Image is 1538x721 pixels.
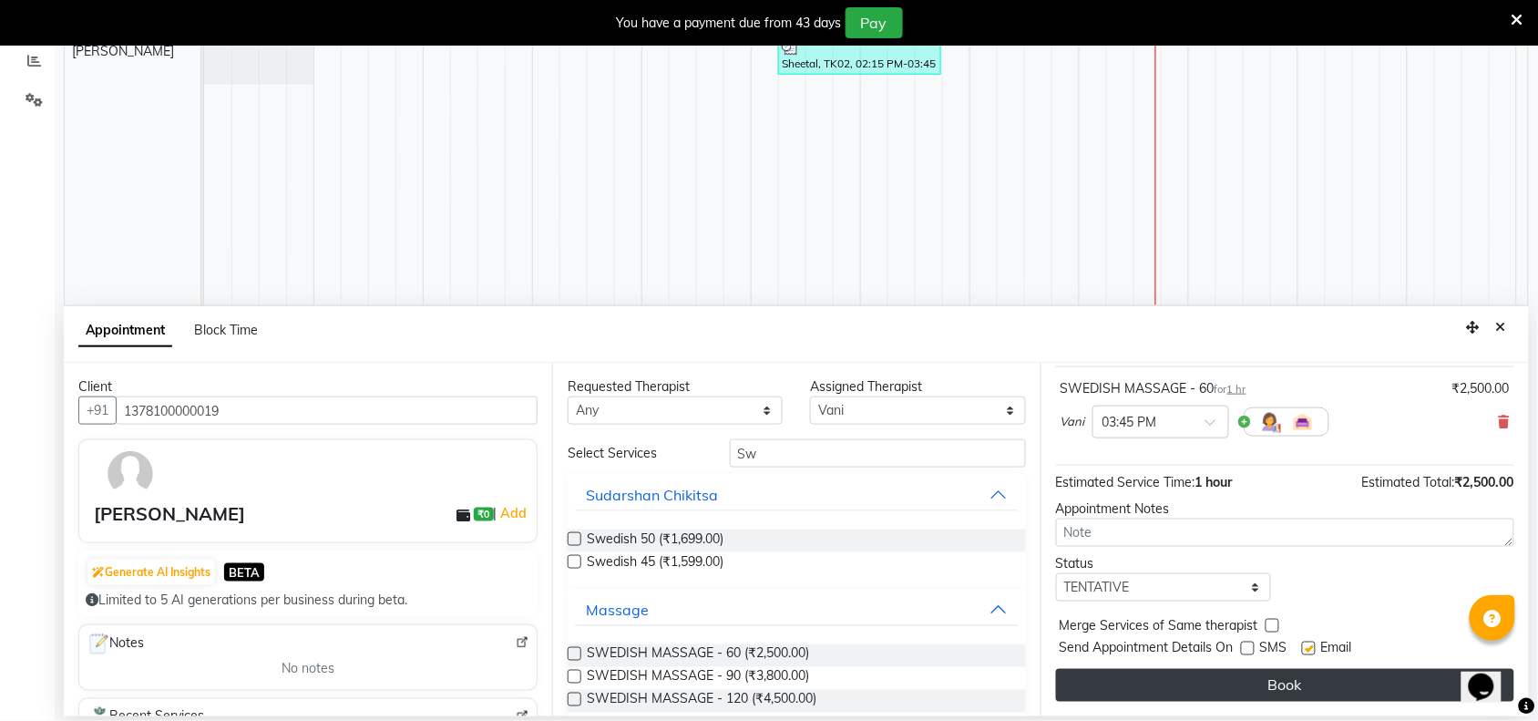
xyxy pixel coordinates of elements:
[94,500,245,528] div: [PERSON_NAME]
[1215,383,1246,396] small: for
[1259,411,1281,433] img: Hairdresser.png
[78,314,172,347] span: Appointment
[586,484,718,506] div: Sudarshan Chikitsa
[1260,639,1287,662] span: SMS
[1056,669,1514,702] button: Book
[497,502,529,524] a: Add
[1488,314,1514,342] button: Close
[575,593,1019,626] button: Massage
[846,7,903,38] button: Pay
[730,439,1026,468] input: Search by service name
[1227,383,1246,396] span: 1 hr
[617,14,842,33] div: You have a payment due from 43 days
[568,377,783,397] div: Requested Therapist
[780,37,939,72] div: Sheetal, TK02, 02:15 PM-03:45 PM, SWEDISH MASSAGE - 90
[1061,413,1085,431] span: Vani
[587,530,723,552] span: Swedish 50 (₹1,699.00)
[282,660,334,679] span: No notes
[116,397,538,425] input: Search by Name/Mobile/Email/Code
[87,560,215,585] button: Generate AI Insights
[554,444,716,463] div: Select Services
[1321,639,1352,662] span: Email
[494,502,529,524] span: |
[474,508,493,522] span: ₹0
[587,552,723,575] span: Swedish 45 (₹1,599.00)
[1056,474,1195,490] span: Estimated Service Time:
[194,322,258,338] span: Block Time
[586,599,649,621] div: Massage
[1455,474,1514,490] span: ₹2,500.00
[1061,379,1246,398] div: SWEDISH MASSAGE - 60
[810,377,1025,397] div: Assigned Therapist
[575,479,1019,511] button: Sudarshan Chikitsa
[1362,474,1455,490] span: Estimated Total:
[587,667,809,690] span: SWEDISH MASSAGE - 90 (₹3,800.00)
[1461,648,1520,703] iframe: chat widget
[1292,411,1314,433] img: Interior.png
[224,563,264,581] span: BETA
[1452,379,1510,398] div: ₹2,500.00
[1060,616,1258,639] span: Merge Services of Same therapist
[72,43,174,59] span: [PERSON_NAME]
[1060,639,1234,662] span: Send Appointment Details On
[86,591,530,610] div: Limited to 5 AI generations per business during beta.
[104,448,157,500] img: avatar
[87,633,144,656] span: Notes
[1056,500,1514,519] div: Appointment Notes
[78,397,117,425] button: +91
[1056,554,1271,573] div: Status
[78,377,538,397] div: Client
[587,690,816,713] span: SWEDISH MASSAGE - 120 (₹4,500.00)
[1195,474,1233,490] span: 1 hour
[587,644,809,667] span: SWEDISH MASSAGE - 60 (₹2,500.00)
